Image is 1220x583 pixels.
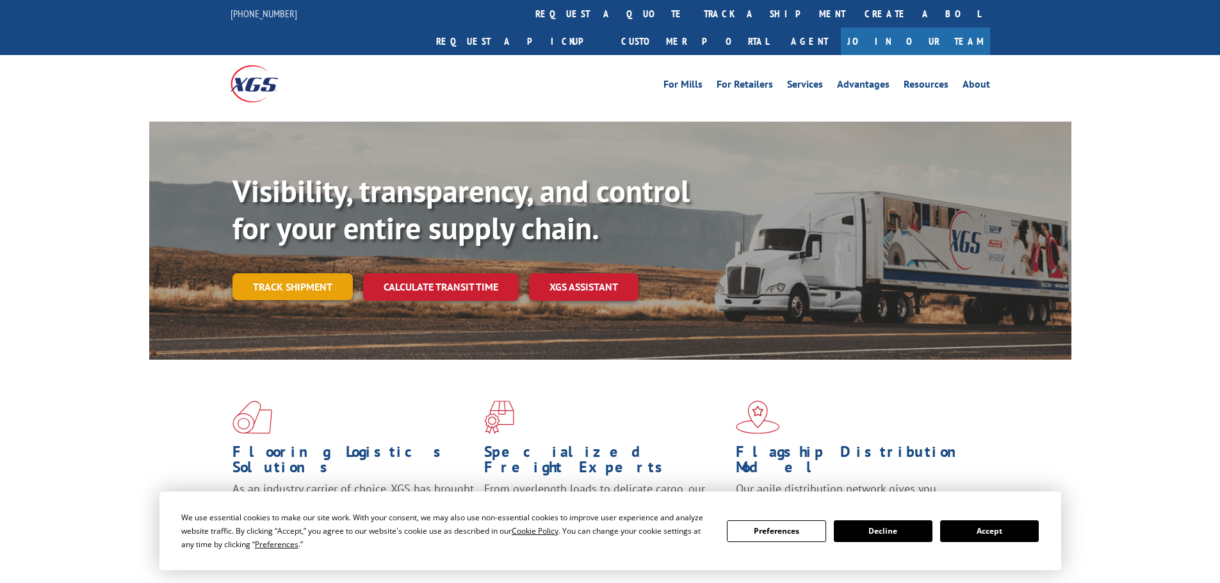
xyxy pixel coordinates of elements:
[787,79,823,93] a: Services
[736,481,972,511] span: Our agile distribution network gives you nationwide inventory management on demand.
[736,444,978,481] h1: Flagship Distribution Model
[484,481,726,538] p: From overlength loads to delicate cargo, our experienced staff knows the best way to move your fr...
[736,401,780,434] img: xgs-icon-flagship-distribution-model-red
[181,511,712,551] div: We use essential cookies to make our site work. With your consent, we may also use non-essential ...
[940,520,1039,542] button: Accept
[232,401,272,434] img: xgs-icon-total-supply-chain-intelligence-red
[837,79,890,93] a: Advantages
[778,28,841,55] a: Agent
[834,520,932,542] button: Decline
[963,79,990,93] a: About
[232,444,475,481] h1: Flooring Logistics Solutions
[232,481,474,527] span: As an industry carrier of choice, XGS has brought innovation and dedication to flooring logistics...
[232,273,353,300] a: Track shipment
[231,7,297,20] a: [PHONE_NUMBER]
[529,273,638,301] a: XGS ASSISTANT
[512,525,558,536] span: Cookie Policy
[159,491,1061,570] div: Cookie Consent Prompt
[663,79,703,93] a: For Mills
[727,520,826,542] button: Preferences
[717,79,773,93] a: For Retailers
[427,28,612,55] a: Request a pickup
[484,444,726,481] h1: Specialized Freight Experts
[255,539,298,550] span: Preferences
[612,28,778,55] a: Customer Portal
[232,171,690,248] b: Visibility, transparency, and control for your entire supply chain.
[904,79,948,93] a: Resources
[841,28,990,55] a: Join Our Team
[484,401,514,434] img: xgs-icon-focused-on-flooring-red
[363,273,519,301] a: Calculate transit time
